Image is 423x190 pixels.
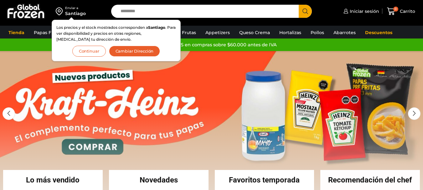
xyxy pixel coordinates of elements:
div: Next slide [408,107,420,120]
button: Cambiar Dirección [109,46,160,57]
h2: Recomendación del chef [320,176,420,184]
a: Queso Crema [236,27,273,39]
div: Previous slide [3,107,15,120]
a: Pollos [307,27,327,39]
div: Santiago [65,10,86,17]
div: Enviar a [65,6,86,10]
span: Iniciar sesión [348,8,379,14]
span: 0 [393,7,398,12]
a: Iniciar sesión [342,5,379,18]
h2: Novedades [109,176,209,184]
a: Descuentos [362,27,395,39]
a: Tienda [5,27,28,39]
a: 0 Carrito [385,4,417,19]
p: Los precios y el stock mostrados corresponden a . Para ver disponibilidad y precios en otras regi... [56,24,176,43]
button: Search button [299,5,312,18]
img: address-field-icon.svg [56,6,65,17]
a: Appetizers [202,27,233,39]
button: Continuar [72,46,106,57]
a: Papas Fritas [31,27,64,39]
strong: Santiago [148,25,165,30]
span: Carrito [398,8,415,14]
h2: Lo más vendido [3,176,103,184]
a: Hortalizas [276,27,304,39]
a: Abarrotes [330,27,359,39]
h2: Favoritos temporada [215,176,314,184]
